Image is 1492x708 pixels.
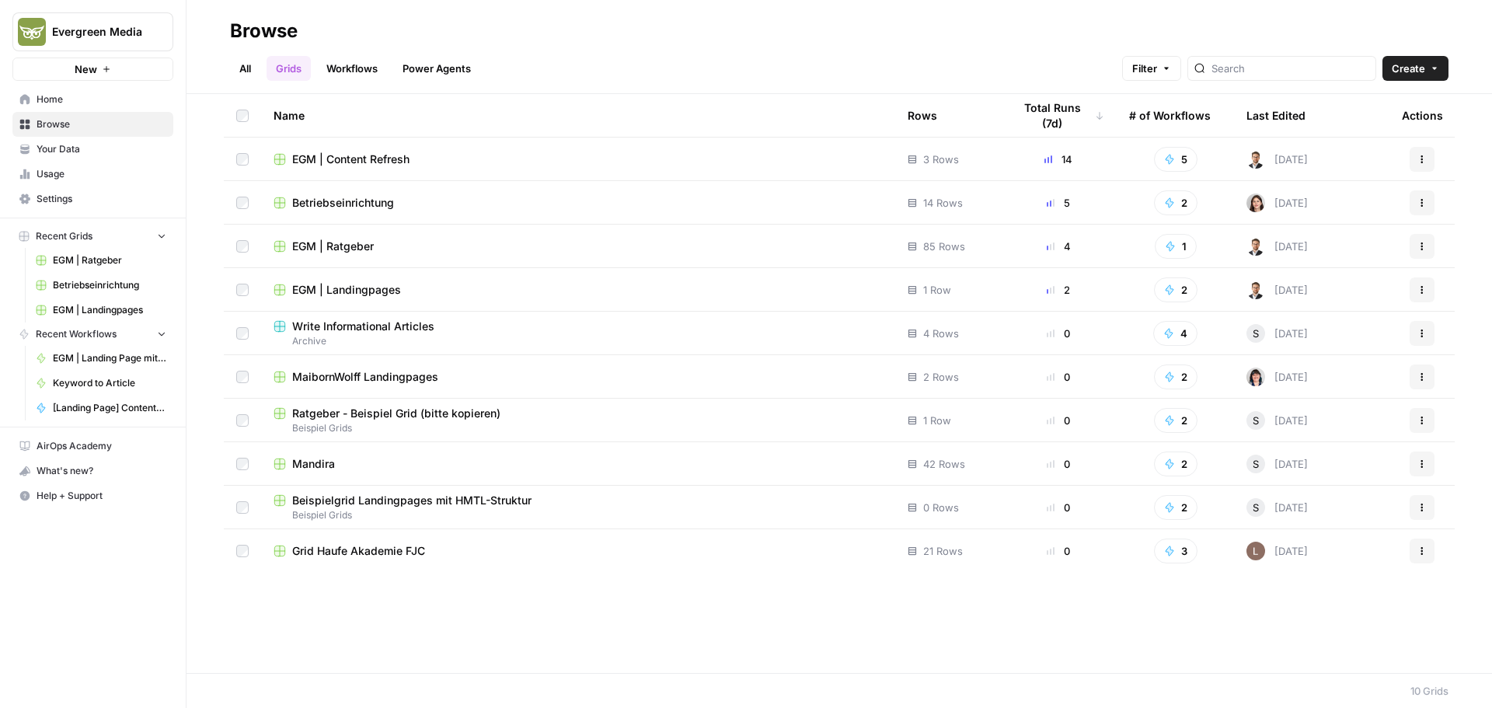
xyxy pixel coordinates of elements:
[1246,150,1308,169] div: [DATE]
[923,500,959,515] span: 0 Rows
[274,456,883,472] a: Mandira
[12,323,173,346] button: Recent Workflows
[12,58,173,81] button: New
[923,282,951,298] span: 1 Row
[1382,56,1448,81] button: Create
[1013,500,1104,515] div: 0
[12,112,173,137] a: Browse
[36,327,117,341] span: Recent Workflows
[274,369,883,385] a: MaibornWolff Landingpages
[12,12,173,51] button: Workspace: Evergreen Media
[12,187,173,211] a: Settings
[53,376,166,390] span: Keyword to Article
[923,369,959,385] span: 2 Rows
[29,371,173,396] a: Keyword to Article
[1013,369,1104,385] div: 0
[52,24,146,40] span: Evergreen Media
[274,94,883,137] div: Name
[923,456,965,472] span: 42 Rows
[29,298,173,323] a: EGM | Landingpages
[37,439,166,453] span: AirOps Academy
[267,56,311,81] a: Grids
[393,56,480,81] a: Power Agents
[1246,411,1308,430] div: [DATE]
[1211,61,1369,76] input: Search
[923,413,951,428] span: 1 Row
[274,493,883,522] a: Beispielgrid Landingpages mit HMTL-StrukturBeispiel Grids
[1246,237,1308,256] div: [DATE]
[292,152,410,167] span: EGM | Content Refresh
[1402,94,1443,137] div: Actions
[1246,194,1308,212] div: [DATE]
[1154,495,1197,520] button: 2
[13,459,173,483] div: What's new?
[1153,321,1197,346] button: 4
[29,248,173,273] a: EGM | Ratgeber
[292,543,425,559] span: Grid Haufe Akademie FJC
[37,192,166,206] span: Settings
[274,334,883,348] span: Archive
[274,406,883,435] a: Ratgeber - Beispiel Grid (bitte kopieren)Beispiel Grids
[29,396,173,420] a: [Landing Page] Content Brief to Full Page
[908,94,937,137] div: Rows
[29,346,173,371] a: EGM | Landing Page mit bestehender Struktur
[292,319,434,334] span: Write Informational Articles
[1154,408,1197,433] button: 2
[1129,94,1211,137] div: # of Workflows
[1246,94,1305,137] div: Last Edited
[1132,61,1157,76] span: Filter
[1013,282,1104,298] div: 2
[1154,452,1197,476] button: 2
[1246,324,1308,343] div: [DATE]
[1246,455,1308,473] div: [DATE]
[37,167,166,181] span: Usage
[1154,364,1197,389] button: 2
[37,489,166,503] span: Help + Support
[12,87,173,112] a: Home
[274,195,883,211] a: Betriebseinrichtung
[53,303,166,317] span: EGM | Landingpages
[923,152,959,167] span: 3 Rows
[292,493,532,508] span: Beispielgrid Landingpages mit HMTL-Struktur
[12,459,173,483] button: What's new?
[1013,413,1104,428] div: 0
[923,195,963,211] span: 14 Rows
[1246,194,1265,212] img: 9ei8zammlfls2gjjhap2otnia9mo
[1013,239,1104,254] div: 4
[292,239,374,254] span: EGM | Ratgeber
[274,152,883,167] a: EGM | Content Refresh
[1246,498,1308,517] div: [DATE]
[230,19,298,44] div: Browse
[1154,190,1197,215] button: 2
[923,326,959,341] span: 4 Rows
[274,421,883,435] span: Beispiel Grids
[1013,456,1104,472] div: 0
[53,401,166,415] span: [Landing Page] Content Brief to Full Page
[1392,61,1425,76] span: Create
[12,225,173,248] button: Recent Grids
[274,282,883,298] a: EGM | Landingpages
[18,18,46,46] img: Evergreen Media Logo
[923,239,965,254] span: 85 Rows
[1013,195,1104,211] div: 5
[37,142,166,156] span: Your Data
[292,406,500,421] span: Ratgeber - Beispiel Grid (bitte kopieren)
[12,137,173,162] a: Your Data
[274,239,883,254] a: EGM | Ratgeber
[1253,413,1259,428] span: S
[12,483,173,508] button: Help + Support
[1013,94,1104,137] div: Total Runs (7d)
[1246,368,1308,386] div: [DATE]
[37,92,166,106] span: Home
[29,273,173,298] a: Betriebseinrichtung
[274,508,883,522] span: Beispiel Grids
[292,369,438,385] span: MaibornWolff Landingpages
[53,351,166,365] span: EGM | Landing Page mit bestehender Struktur
[1122,56,1181,81] button: Filter
[317,56,387,81] a: Workflows
[292,195,394,211] span: Betriebseinrichtung
[1246,150,1265,169] img: u4v8qurxnuxsl37zofn6sc88snm0
[36,229,92,243] span: Recent Grids
[1154,277,1197,302] button: 2
[1253,456,1259,472] span: S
